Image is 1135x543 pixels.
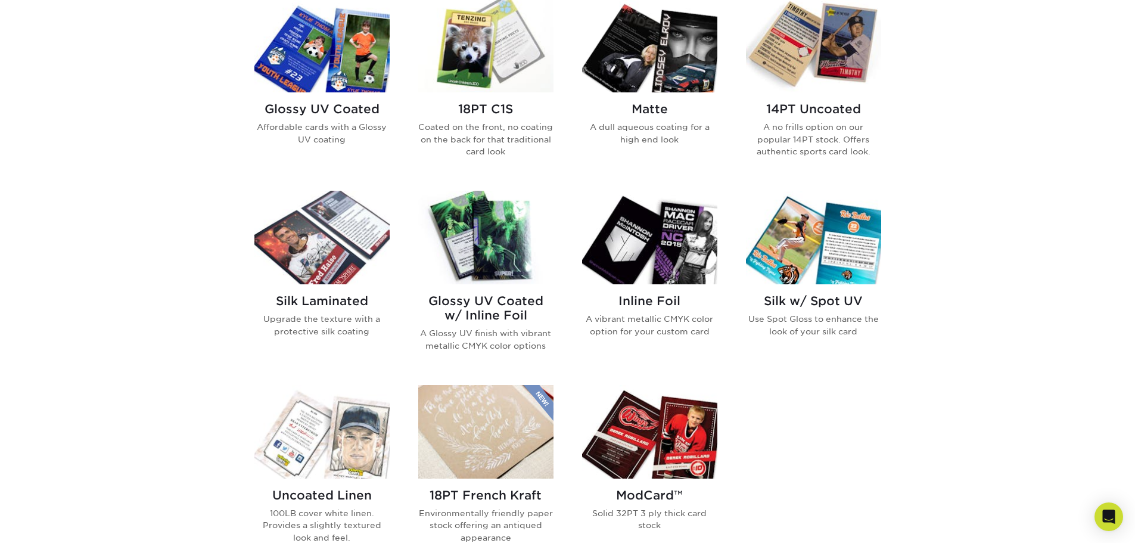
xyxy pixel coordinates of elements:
[418,488,553,502] h2: 18PT French Kraft
[418,294,553,322] h2: Glossy UV Coated w/ Inline Foil
[582,313,717,337] p: A vibrant metallic CMYK color option for your custom card
[582,294,717,308] h2: Inline Foil
[1094,502,1123,531] div: Open Intercom Messenger
[746,102,881,116] h2: 14PT Uncoated
[582,121,717,145] p: A dull aqueous coating for a high end look
[746,191,881,371] a: Silk w/ Spot UV Trading Cards Silk w/ Spot UV Use Spot Gloss to enhance the look of your silk card
[418,121,553,157] p: Coated on the front, no coating on the back for that traditional card look
[418,327,553,352] p: A Glossy UV finish with vibrant metallic CMYK color options
[254,385,390,479] img: Uncoated Linen Trading Cards
[582,507,717,532] p: Solid 32PT 3 ply thick card stock
[582,191,717,371] a: Inline Foil Trading Cards Inline Foil A vibrant metallic CMYK color option for your custom card
[582,488,717,502] h2: ModCard™
[582,385,717,479] img: ModCard™ Trading Cards
[746,294,881,308] h2: Silk w/ Spot UV
[746,121,881,157] p: A no frills option on our popular 14PT stock. Offers authentic sports card look.
[254,121,390,145] p: Affordable cards with a Glossy UV coating
[254,191,390,371] a: Silk Laminated Trading Cards Silk Laminated Upgrade the texture with a protective silk coating
[254,102,390,116] h2: Glossy UV Coated
[418,385,553,479] img: 18PT French Kraft Trading Cards
[254,294,390,308] h2: Silk Laminated
[254,313,390,337] p: Upgrade the texture with a protective silk coating
[254,488,390,502] h2: Uncoated Linen
[254,191,390,284] img: Silk Laminated Trading Cards
[418,191,553,371] a: Glossy UV Coated w/ Inline Foil Trading Cards Glossy UV Coated w/ Inline Foil A Glossy UV finish ...
[418,102,553,116] h2: 18PT C1S
[582,102,717,116] h2: Matte
[746,313,881,337] p: Use Spot Gloss to enhance the look of your silk card
[524,385,553,421] img: New Product
[582,191,717,284] img: Inline Foil Trading Cards
[746,191,881,284] img: Silk w/ Spot UV Trading Cards
[418,191,553,284] img: Glossy UV Coated w/ Inline Foil Trading Cards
